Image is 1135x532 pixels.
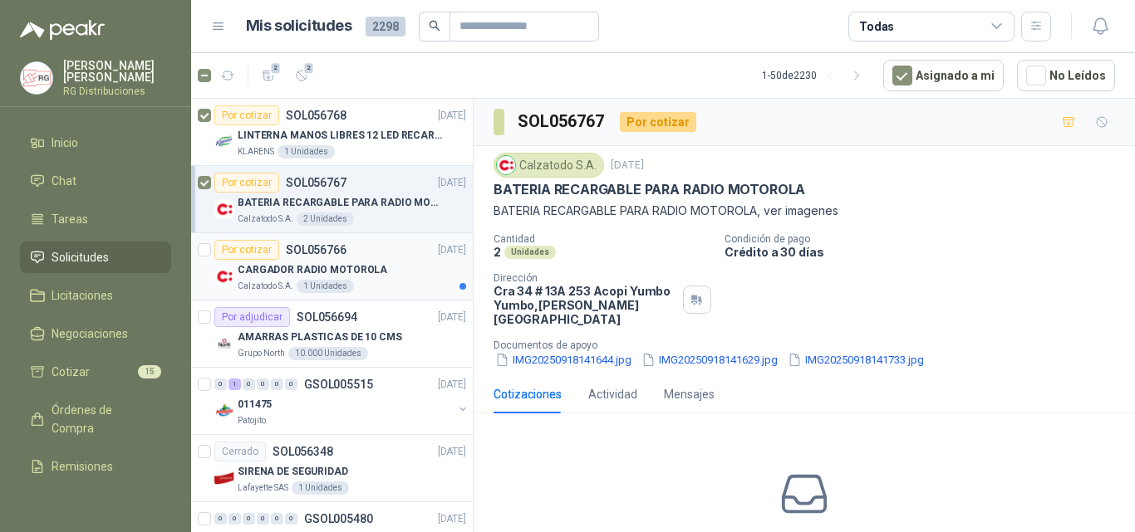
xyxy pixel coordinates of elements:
h1: Mis solicitudes [246,14,352,38]
div: Cerrado [214,442,266,461]
div: Todas [859,17,894,36]
p: 2 [494,245,501,259]
p: BATERIA RECARGABLE PARA RADIO MOTOROLA, ver imagenes [494,202,1115,220]
a: Negociaciones [20,318,171,349]
a: Licitaciones [20,280,171,311]
p: Cantidad [494,233,711,245]
button: IMG20250918141733.jpg [786,351,926,368]
span: Chat [52,172,76,190]
div: 0 [271,378,283,390]
div: Cotizaciones [494,385,562,403]
p: Lafayette SAS [238,481,288,495]
div: Actividad [588,385,637,403]
p: Crédito a 30 días [725,245,1128,259]
div: 0 [243,513,255,525]
p: [DATE] [611,158,644,173]
a: Por adjudicarSOL056694[DATE] Company LogoAMARRAS PLASTICAS DE 10 CMSGrupo North10.000 Unidades [191,300,473,368]
span: Solicitudes [52,248,109,266]
p: 011475 [238,397,272,412]
p: [PERSON_NAME] [PERSON_NAME] [63,60,171,83]
img: Company Logo [214,468,234,488]
button: 2 [255,62,282,89]
div: 0 [257,513,269,525]
h3: SOL056767 [518,109,607,134]
p: CARGADOR RADIO MOTOROLA [238,262,387,278]
p: SOL056768 [286,110,346,121]
span: Órdenes de Compra [52,401,155,437]
div: Mensajes [664,385,715,403]
p: Grupo North [238,347,285,360]
a: CerradoSOL056348[DATE] Company LogoSIRENA DE SEGURIDADLafayette SAS1 Unidades [191,435,473,502]
p: [DATE] [438,377,466,393]
p: SOL056766 [286,244,346,256]
p: Cra 34 # 13A 253 Acopi Yumbo Yumbo , [PERSON_NAME][GEOGRAPHIC_DATA] [494,284,676,326]
div: 1 Unidades [278,145,335,159]
div: Por cotizar [214,173,279,193]
a: Inicio [20,127,171,159]
span: Cotizar [52,363,90,381]
img: Logo peakr [20,20,105,40]
a: 0 1 0 0 0 0 GSOL005515[DATE] Company Logo011475Patojito [214,374,469,427]
div: 0 [271,513,283,525]
div: Por cotizar [620,112,696,132]
div: Calzatodo S.A. [494,153,604,178]
p: Condición de pago [725,233,1128,245]
a: Cotizar15 [20,356,171,388]
img: Company Logo [21,62,52,94]
button: 2 [288,62,315,89]
img: Company Logo [214,401,234,421]
div: Unidades [504,246,556,259]
a: Por cotizarSOL056766[DATE] Company LogoCARGADOR RADIO MOTOROLACalzatodo S.A.1 Unidades [191,233,473,300]
a: Remisiones [20,451,171,482]
div: 0 [243,378,255,390]
div: 10.000 Unidades [288,347,368,360]
span: Remisiones [52,457,113,476]
p: SIRENA DE SEGURIDAD [238,464,348,480]
img: Company Logo [214,199,234,219]
p: [DATE] [438,444,466,460]
span: 2298 [366,17,405,37]
div: 2 Unidades [297,212,354,226]
img: Company Logo [214,132,234,152]
div: 1 [228,378,241,390]
p: Calzatodo S.A. [238,280,293,293]
p: [DATE] [438,108,466,124]
p: [DATE] [438,242,466,258]
p: SOL056348 [273,446,333,457]
p: [DATE] [438,511,466,527]
a: Órdenes de Compra [20,394,171,444]
button: IMG20250918141629.jpg [640,351,779,368]
p: SOL056694 [297,311,357,323]
p: RG Distribuciones [63,86,171,96]
p: AMARRAS PLASTICAS DE 10 CMS [238,329,402,345]
span: Tareas [52,210,88,228]
span: 2 [303,61,315,75]
div: 0 [285,378,297,390]
button: Asignado a mi [883,60,1004,91]
div: 1 Unidades [297,280,354,293]
span: 15 [138,365,161,378]
p: SOL056767 [286,177,346,188]
a: Tareas [20,203,171,235]
p: [DATE] [438,310,466,325]
a: Solicitudes [20,242,171,273]
img: Company Logo [214,266,234,286]
div: 0 [214,378,227,390]
button: No Leídos [1017,60,1115,91]
p: KLARENS [238,145,274,159]
p: [DATE] [438,175,466,191]
div: 0 [285,513,297,525]
div: Por cotizar [214,240,279,260]
span: search [429,20,440,32]
a: Configuración [20,489,171,520]
p: BATERIA RECARGABLE PARA RADIO MOTOROLA [494,181,805,198]
a: Chat [20,165,171,197]
img: Company Logo [497,156,515,174]
div: 0 [214,513,227,525]
img: Company Logo [214,334,234,354]
span: 2 [270,61,282,75]
a: Por cotizarSOL056768[DATE] Company LogoLINTERNA MANOS LIBRES 12 LED RECARGALEKLARENS1 Unidades [191,99,473,166]
p: Patojito [238,414,266,427]
div: 0 [257,378,269,390]
p: GSOL005515 [304,378,373,390]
